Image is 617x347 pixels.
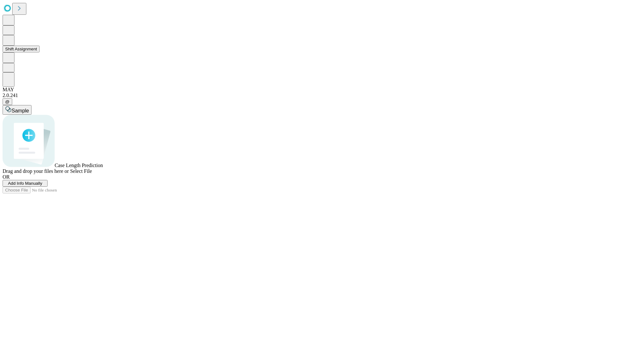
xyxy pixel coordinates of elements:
[8,181,42,186] span: Add Info Manually
[3,46,40,52] button: Shift Assignment
[70,168,92,174] span: Select File
[3,105,31,115] button: Sample
[5,99,10,104] span: @
[3,98,12,105] button: @
[3,168,69,174] span: Drag and drop your files here or
[3,87,614,93] div: MAY
[3,93,614,98] div: 2.0.241
[3,180,48,187] button: Add Info Manually
[3,174,10,180] span: OR
[55,163,103,168] span: Case Length Prediction
[12,108,29,113] span: Sample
